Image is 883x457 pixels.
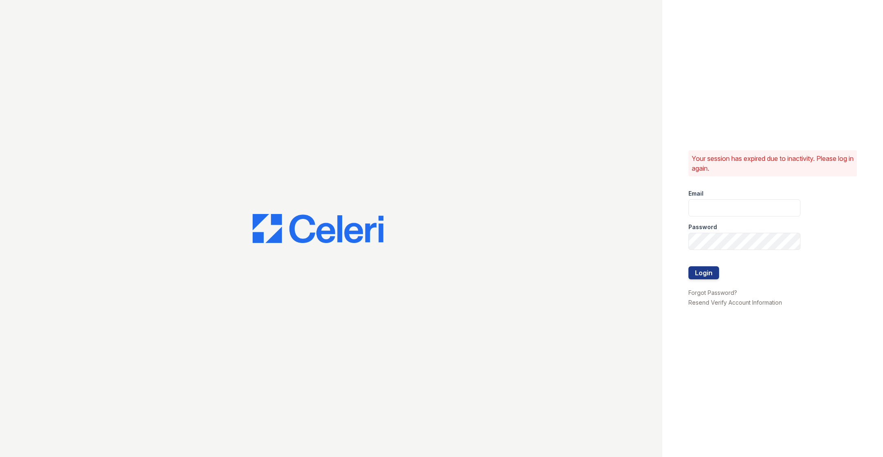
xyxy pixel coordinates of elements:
[688,289,737,296] a: Forgot Password?
[688,223,717,231] label: Password
[688,189,704,198] label: Email
[253,214,383,243] img: CE_Logo_Blue-a8612792a0a2168367f1c8372b55b34899dd931a85d93a1a3d3e32e68fde9ad4.png
[688,266,719,279] button: Login
[692,154,854,173] p: Your session has expired due to inactivity. Please log in again.
[688,299,782,306] a: Resend Verify Account Information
